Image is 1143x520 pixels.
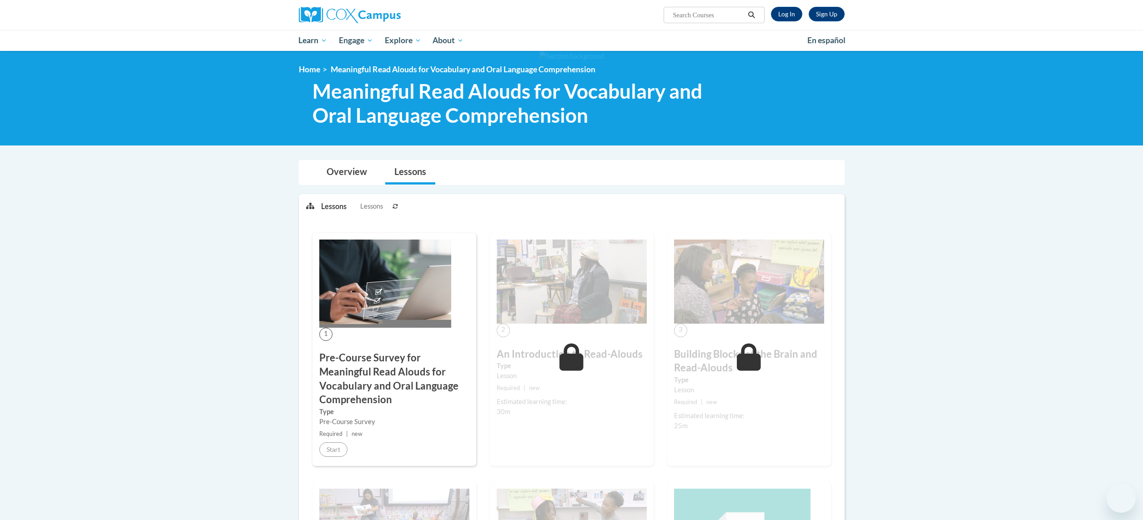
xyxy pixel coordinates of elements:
span: Required [674,399,697,405]
span: Engage [339,35,373,46]
a: En español [801,31,851,50]
span: 30m [497,408,510,415]
a: Register [809,7,845,21]
div: Lesson [674,385,824,395]
input: Search Courses [672,10,745,20]
img: Course Image [497,240,647,324]
img: Course Image [319,240,451,328]
a: Engage [333,30,379,51]
span: Learn [298,35,327,46]
span: 2 [497,324,510,337]
span: About [433,35,463,46]
a: Lessons [385,160,435,185]
span: Meaningful Read Alouds for Vocabulary and Oral Language Comprehension [331,65,595,74]
a: Cox Campus [299,7,472,23]
a: About [427,30,469,51]
span: Required [497,385,520,391]
span: | [346,430,348,437]
button: Start [319,442,347,457]
span: Required [319,430,342,437]
span: 25m [674,422,688,430]
span: Meaningful Read Alouds for Vocabulary and Oral Language Comprehension [312,79,719,127]
div: Estimated learning time: [497,397,647,407]
span: 3 [674,324,687,337]
img: Section background [539,51,604,61]
iframe: Button to launch messaging window [1107,484,1136,513]
h3: Building Blocks of the Brain and Read-Alouds [674,347,824,375]
h3: Pre-Course Survey for Meaningful Read Alouds for Vocabulary and Oral Language Comprehension [319,351,469,407]
div: Main menu [285,30,858,51]
span: new [352,430,363,437]
span: En español [807,35,846,45]
span: Lessons [360,201,383,211]
i:  [747,12,755,19]
a: Home [299,65,320,74]
a: Explore [379,30,427,51]
span: | [524,385,525,391]
span: new [706,399,717,405]
img: Cox Campus [299,7,401,23]
a: Overview [317,160,376,185]
div: Estimated learning time: [674,411,824,421]
label: Type [674,375,824,385]
img: Course Image [674,240,824,324]
div: Lesson [497,371,647,381]
span: Explore [385,35,421,46]
h3: An Introduction to Read-Alouds [497,347,647,361]
a: Log In [771,7,802,21]
span: new [529,385,540,391]
p: Lessons [321,201,347,211]
a: Learn [293,30,333,51]
label: Type [497,361,647,371]
label: Type [319,407,469,417]
span: | [701,399,703,405]
button: Search [745,10,758,20]
div: Pre-Course Survey [319,417,469,427]
span: 1 [319,328,332,341]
